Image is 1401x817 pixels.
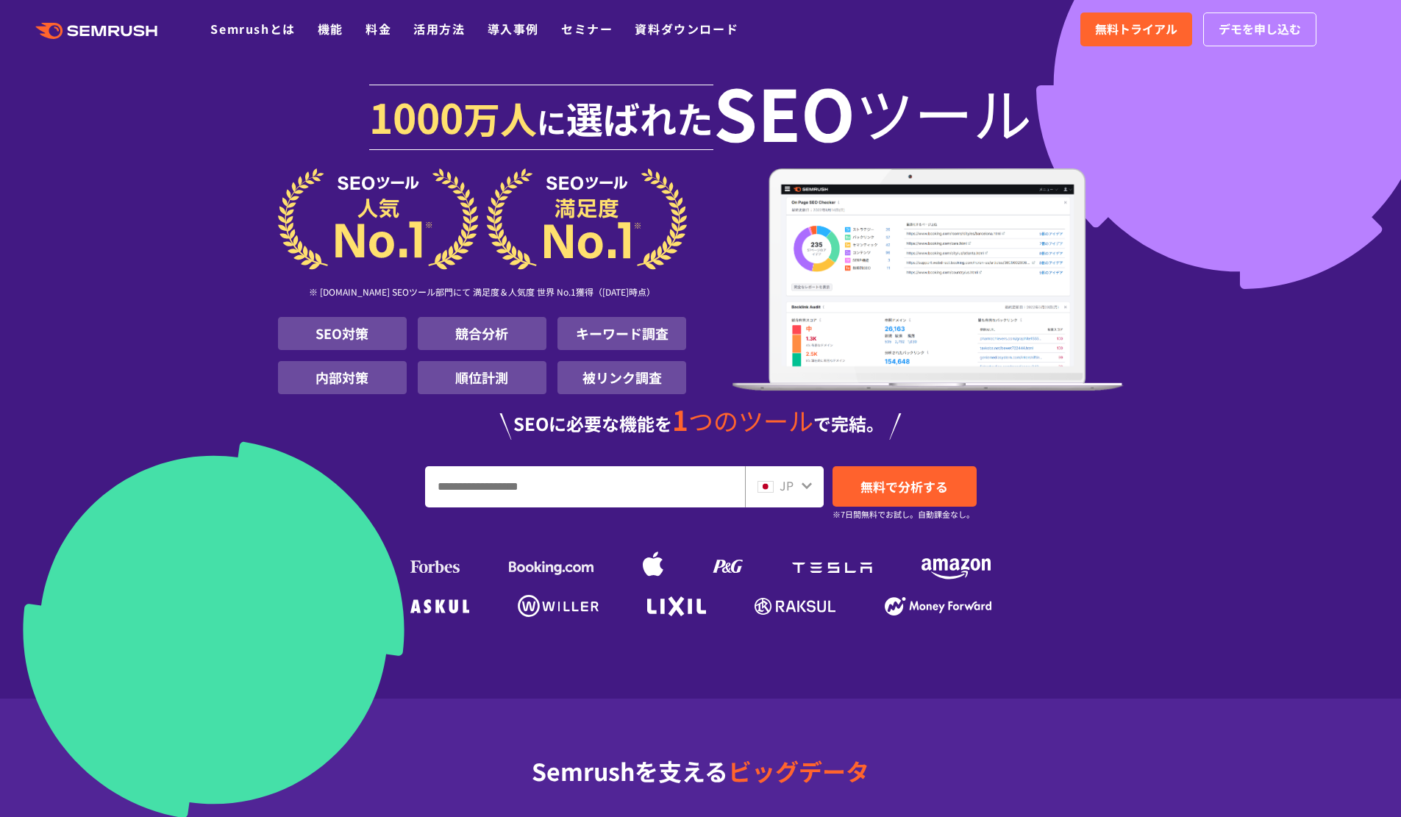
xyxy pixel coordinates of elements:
a: 資料ダウンロード [635,20,738,38]
a: 導入事例 [488,20,539,38]
a: 料金 [366,20,391,38]
a: 機能 [318,20,343,38]
span: 万人 [463,91,537,144]
span: 無料トライアル [1095,20,1177,39]
span: JP [780,477,794,494]
a: 無料で分析する [833,466,977,507]
span: 選ばれた [566,91,713,144]
li: 内部対策 [278,361,407,394]
div: SEOに必要な機能を [278,406,1124,440]
span: SEO [713,82,855,141]
a: 活用方法 [413,20,465,38]
small: ※7日間無料でお試し。自動課金なし。 [833,507,974,521]
li: 競合分析 [418,317,546,350]
span: 1 [672,399,688,439]
li: 順位計測 [418,361,546,394]
a: Semrushとは [210,20,295,38]
span: ツール [855,82,1032,141]
span: 1000 [369,87,463,146]
div: ※ [DOMAIN_NAME] SEOツール部門にて 満足度＆人気度 世界 No.1獲得（[DATE]時点） [278,270,687,317]
a: セミナー [561,20,613,38]
li: 被リンク調査 [557,361,686,394]
span: ビッグデータ [728,754,869,788]
span: で完結。 [813,410,884,436]
span: つのツール [688,402,813,438]
a: デモを申し込む [1203,13,1316,46]
span: に [537,100,566,143]
input: URL、キーワードを入力してください [426,467,744,507]
li: SEO対策 [278,317,407,350]
span: 無料で分析する [860,477,948,496]
li: キーワード調査 [557,317,686,350]
span: デモを申し込む [1219,20,1301,39]
a: 無料トライアル [1080,13,1192,46]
